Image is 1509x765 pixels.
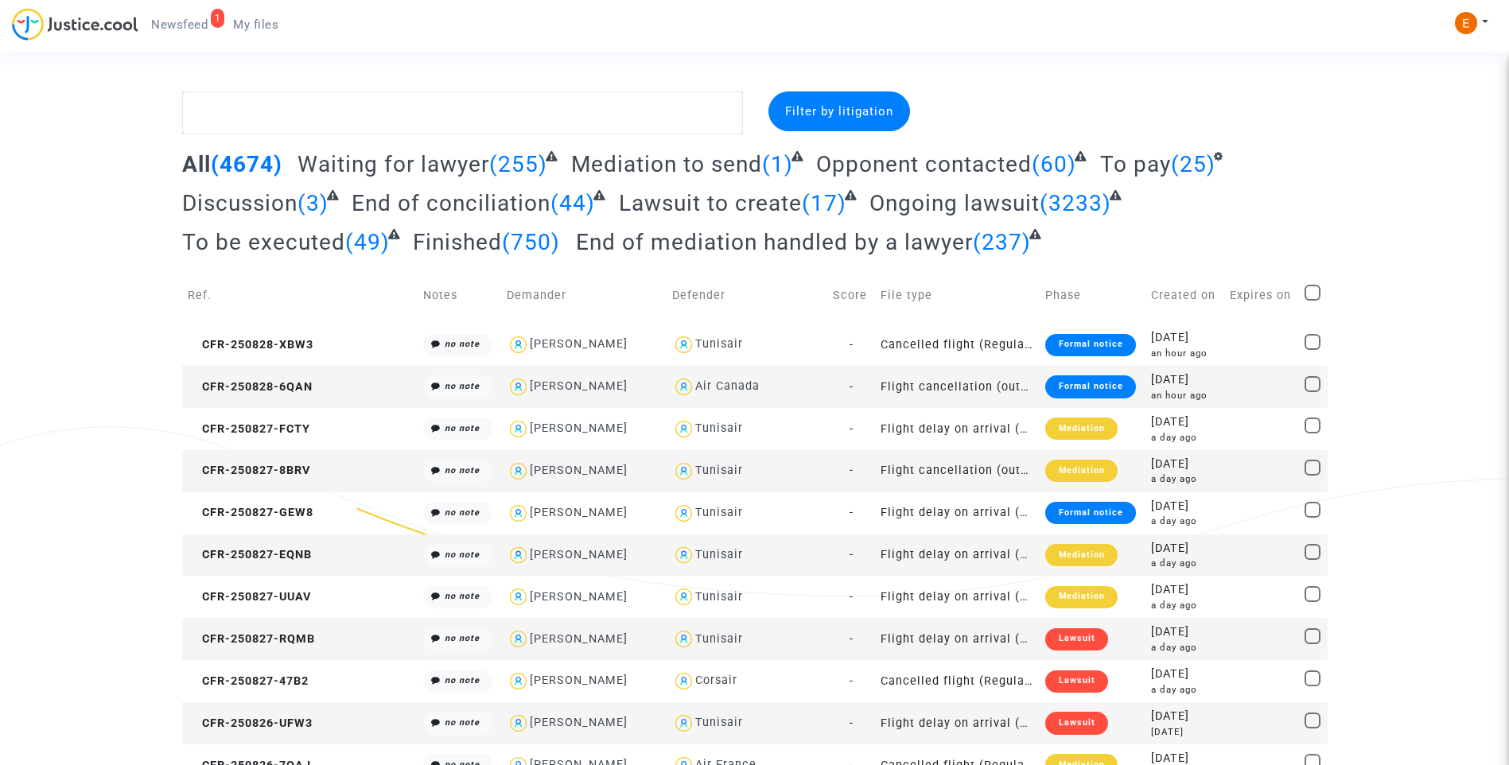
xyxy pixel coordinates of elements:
[530,421,628,435] div: [PERSON_NAME]
[211,9,225,28] div: 1
[445,591,480,601] i: no note
[445,381,480,391] i: no note
[151,17,208,32] span: Newsfeed
[672,585,695,608] img: icon-user.svg
[850,548,854,561] span: -
[507,712,530,735] img: icon-user.svg
[530,337,628,351] div: [PERSON_NAME]
[875,366,1040,408] td: Flight cancellation (outside of EU - Montreal Convention)
[695,464,743,477] div: Tunisair
[875,492,1040,534] td: Flight delay on arrival (outside of EU - Montreal Convention)
[1151,557,1219,570] div: a day ago
[352,190,550,216] span: End of conciliation
[875,408,1040,450] td: Flight delay on arrival (outside of EU - Montreal Convention)
[667,267,827,324] td: Defender
[188,464,310,477] span: CFR-250827-8BRV
[850,674,854,688] span: -
[1151,431,1219,445] div: a day ago
[445,507,480,518] i: no note
[875,618,1040,660] td: Flight delay on arrival (outside of EU - Montreal Convention)
[672,375,695,398] img: icon-user.svg
[1151,329,1219,347] div: [DATE]
[850,380,854,394] span: -
[1151,623,1219,641] div: [DATE]
[1045,670,1107,693] div: Lawsuit
[875,450,1040,492] td: Flight cancellation (outside of EU - Montreal Convention)
[695,632,743,646] div: Tunisair
[507,544,530,567] img: icon-user.svg
[1045,375,1135,398] div: Formal notice
[507,585,530,608] img: icon-user.svg
[1045,628,1107,650] div: Lawsuit
[445,549,480,560] i: no note
[445,339,480,349] i: no note
[1045,586,1117,608] div: Mediation
[672,627,695,650] img: icon-user.svg
[345,229,390,255] span: (49)
[1151,540,1219,557] div: [DATE]
[188,590,311,604] span: CFR-250827-UUAV
[507,502,530,525] img: icon-user.svg
[1045,334,1135,356] div: Formal notice
[802,190,846,216] span: (17)
[182,229,345,255] span: To be executed
[619,190,802,216] span: Lawsuit to create
[298,190,329,216] span: (3)
[695,548,743,561] div: Tunisair
[695,674,737,687] div: Corsair
[1151,599,1219,612] div: a day ago
[850,422,854,436] span: -
[188,380,313,394] span: CFR-250828-6QAN
[138,13,220,37] a: 1Newsfeed
[850,590,854,604] span: -
[875,534,1040,577] td: Flight delay on arrival (outside of EU - Montreal Convention)
[762,151,793,177] span: (1)
[571,151,762,177] span: Mediation to send
[1224,267,1300,324] td: Expires on
[1151,472,1219,486] div: a day ago
[501,267,667,324] td: Demander
[1151,708,1219,725] div: [DATE]
[1151,581,1219,599] div: [DATE]
[1151,683,1219,697] div: a day ago
[672,712,695,735] img: icon-user.svg
[507,670,530,693] img: icon-user.svg
[298,151,489,177] span: Waiting for lawyer
[188,716,313,730] span: CFR-250826-UFW3
[1045,417,1117,440] div: Mediation
[1151,666,1219,683] div: [DATE]
[695,379,760,393] div: Air Canada
[1151,725,1219,739] div: [DATE]
[1151,414,1219,431] div: [DATE]
[188,506,313,519] span: CFR-250827-GEW8
[672,333,695,356] img: icon-user.svg
[695,337,743,351] div: Tunisair
[418,267,502,324] td: Notes
[850,716,854,730] span: -
[875,576,1040,618] td: Flight delay on arrival (outside of EU - Montreal Convention)
[1032,151,1076,177] span: (60)
[1151,347,1219,360] div: an hour ago
[672,544,695,567] img: icon-user.svg
[188,674,309,688] span: CFR-250827-47B2
[188,548,312,561] span: CFR-250827-EQNB
[1040,267,1145,324] td: Phase
[973,229,1031,255] span: (237)
[850,464,854,477] span: -
[672,417,695,441] img: icon-user.svg
[530,506,628,519] div: [PERSON_NAME]
[1100,151,1171,177] span: To pay
[550,190,595,216] span: (44)
[672,460,695,483] img: icon-user.svg
[530,379,628,393] div: [PERSON_NAME]
[1455,12,1477,34] img: ACg8ocIeiFvHKe4dA5oeRFd_CiCnuxWUEc1A2wYhRJE3TTWt=s96-c
[1151,641,1219,654] div: a day ago
[445,423,480,433] i: no note
[695,506,743,519] div: Tunisair
[850,338,854,351] span: -
[211,151,282,177] span: (4674)
[507,417,530,441] img: icon-user.svg
[875,324,1040,366] td: Cancelled flight (Regulation EC 261/2004)
[233,17,278,32] span: My files
[1151,515,1219,528] div: a day ago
